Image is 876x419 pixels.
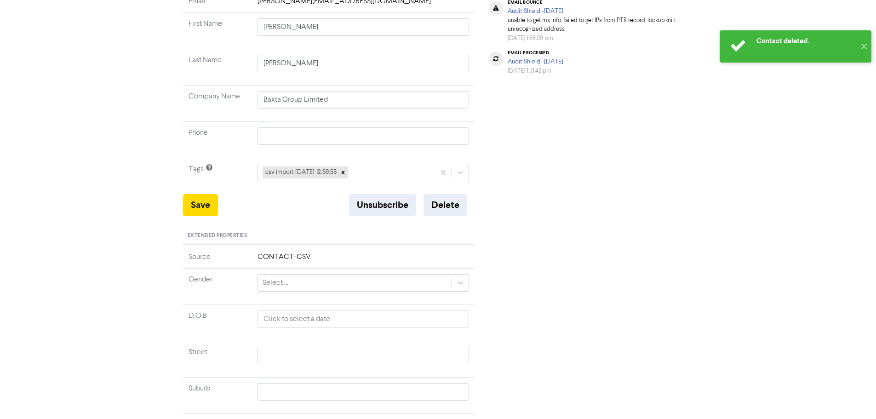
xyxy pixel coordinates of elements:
a: Audit Shield -[DATE] [508,58,563,65]
div: Extended Properties [183,227,475,245]
button: Unsubscribe [349,194,416,216]
td: Street [183,341,252,377]
div: Select ... [263,277,288,288]
div: Contact deleted. [756,36,855,46]
td: Last Name [183,49,252,86]
td: Phone [183,122,252,158]
td: CONTACT-CSV [252,252,475,269]
button: Save [183,194,218,216]
td: Company Name [183,86,252,122]
input: Click to select a date [258,310,469,328]
div: csv import [DATE] 12:59:55 [263,166,338,178]
button: Delete [424,194,467,216]
td: Source [183,252,252,269]
td: D.O.B [183,304,252,341]
td: Suburb [183,377,252,413]
td: First Name [183,13,252,49]
div: email processed [508,50,563,56]
iframe: Chat Widget [830,375,876,419]
td: Gender [183,268,252,304]
a: Audit Shield -[DATE] [508,8,563,14]
div: [DATE] 1:51:42 pm [508,67,563,75]
div: [DATE] 1:56:09 pm [508,34,693,43]
td: Tags [183,158,252,195]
